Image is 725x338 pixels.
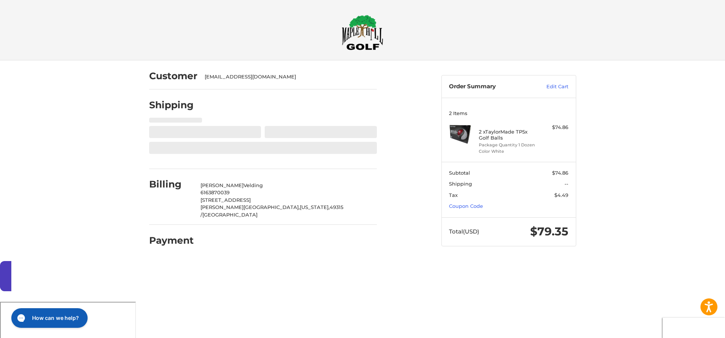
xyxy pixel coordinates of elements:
span: Total (USD) [449,228,479,235]
h2: Shipping [149,99,194,111]
span: 49315 / [201,204,343,218]
span: $79.35 [530,224,568,238]
span: [PERSON_NAME][GEOGRAPHIC_DATA], [201,204,300,210]
h2: Billing [149,178,193,190]
a: Coupon Code [449,203,483,209]
span: Shipping [449,181,472,187]
span: [PERSON_NAME] [201,182,244,188]
h3: Order Summary [449,83,530,91]
span: Subtotal [449,170,470,176]
h4: 2 x TaylorMade TP5x Golf Balls [479,129,537,141]
span: 6163870039 [201,189,230,195]
span: [US_STATE], [300,204,330,210]
h2: Payment [149,235,194,246]
span: [STREET_ADDRESS] [201,197,251,203]
li: Package Quantity 1 Dozen [479,142,537,148]
img: Maple Hill Golf [342,15,383,50]
span: Tax [449,192,458,198]
span: Velding [244,182,263,188]
iframe: Google Customer Reviews [663,318,725,338]
span: [GEOGRAPHIC_DATA] [202,212,258,218]
h1: How can we help? [25,9,71,16]
li: Color White [479,148,537,155]
div: $74.86 [538,124,568,131]
button: Open gorgias live chat [4,3,80,22]
h2: Customer [149,70,197,82]
a: Edit Cart [530,83,568,91]
div: [EMAIL_ADDRESS][DOMAIN_NAME] [205,73,369,81]
h3: 2 Items [449,110,568,116]
span: $74.86 [552,170,568,176]
span: $4.49 [554,192,568,198]
span: -- [565,181,568,187]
